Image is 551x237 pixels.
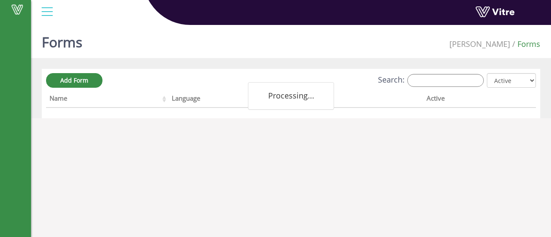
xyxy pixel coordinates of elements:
th: Company [297,92,423,108]
div: Processing... [248,82,334,110]
th: Language [168,92,296,108]
input: Search: [407,74,484,87]
th: Name [46,92,168,108]
th: Active [423,92,511,108]
li: Forms [510,39,540,50]
span: 379 [449,39,510,49]
label: Search: [378,74,484,87]
a: Add Form [46,73,102,88]
span: Add Form [60,76,88,84]
h1: Forms [42,22,82,58]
